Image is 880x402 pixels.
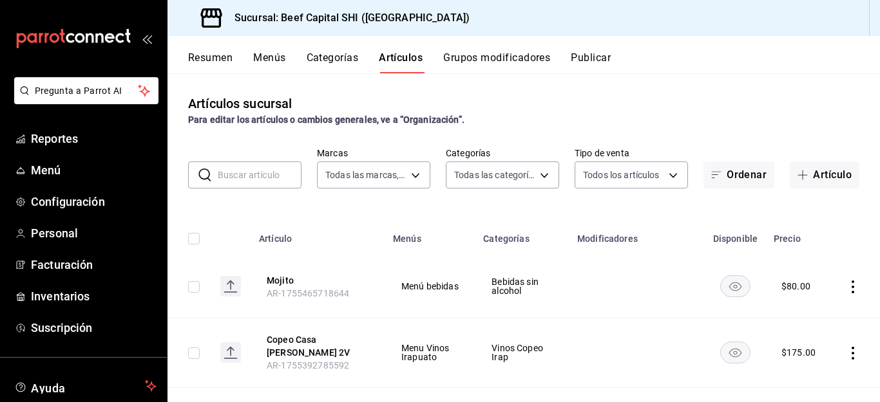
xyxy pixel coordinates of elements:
[379,51,423,73] button: Artículos
[31,256,157,273] span: Facturación
[188,114,464,125] strong: Para editar los artículos o cambios generales, ve a “Organización”.
[14,77,158,104] button: Pregunta a Parrot AI
[267,333,370,359] button: edit-product-location
[446,149,559,158] label: Categorías
[847,280,859,293] button: actions
[35,84,139,98] span: Pregunta a Parrot AI
[571,51,611,73] button: Publicar
[401,282,459,291] span: Menú bebidas
[307,51,359,73] button: Categorías
[142,33,152,44] button: open_drawer_menu
[720,275,751,297] button: availability-product
[31,224,157,242] span: Personal
[31,161,157,179] span: Menú
[251,214,385,255] th: Artículo
[31,378,140,394] span: Ayuda
[781,280,810,293] div: $ 80.00
[218,162,301,188] input: Buscar artículo
[267,360,349,370] span: AR-1755392785592
[31,193,157,210] span: Configuración
[188,94,292,113] div: Artículos sucursal
[703,161,774,188] button: Ordenar
[31,319,157,336] span: Suscripción
[705,214,766,255] th: Disponible
[766,214,831,255] th: Precio
[401,343,459,361] span: Menu Vinos Irapuato
[317,149,430,158] label: Marcas
[9,93,158,107] a: Pregunta a Parrot AI
[790,161,859,188] button: Artículo
[583,169,660,181] span: Todos los artículos
[569,214,705,255] th: Modificadores
[188,51,880,73] div: navigation tabs
[385,214,475,255] th: Menús
[720,342,751,363] button: availability-product
[847,347,859,360] button: actions
[475,214,569,255] th: Categorías
[31,288,157,305] span: Inventarios
[781,346,816,359] div: $ 175.00
[267,274,370,287] button: edit-product-location
[325,169,407,181] span: Todas las marcas, Sin marca
[253,51,285,73] button: Menús
[188,51,233,73] button: Resumen
[224,10,470,26] h3: Sucursal: Beef Capital SHI ([GEOGRAPHIC_DATA])
[443,51,550,73] button: Grupos modificadores
[575,149,688,158] label: Tipo de venta
[31,130,157,147] span: Reportes
[267,288,349,298] span: AR-1755465718644
[492,343,553,361] span: Vinos Copeo Irap
[492,277,553,295] span: Bebidas sin alcohol
[454,169,535,181] span: Todas las categorías, Sin categoría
